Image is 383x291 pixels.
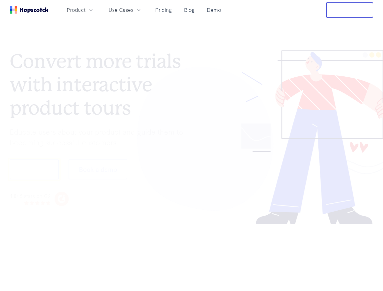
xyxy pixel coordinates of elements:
button: Use Cases [105,5,146,15]
button: Product [63,5,98,15]
strong: 4.8 [10,192,16,199]
p: Educate users about your product and guide them to becoming successful customers. [10,126,192,147]
span: Product [67,6,86,14]
button: Free Trial [326,2,373,18]
a: Demo [204,5,223,15]
button: Book a demo [69,159,127,179]
button: Show me! [10,159,59,179]
h1: Convert more trials with interactive product tours [10,50,192,119]
div: / 5 stars on G2 [10,192,51,199]
a: Pricing [153,5,174,15]
span: Use Cases [109,6,133,14]
a: Blog [182,5,197,15]
a: Home [10,6,49,14]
